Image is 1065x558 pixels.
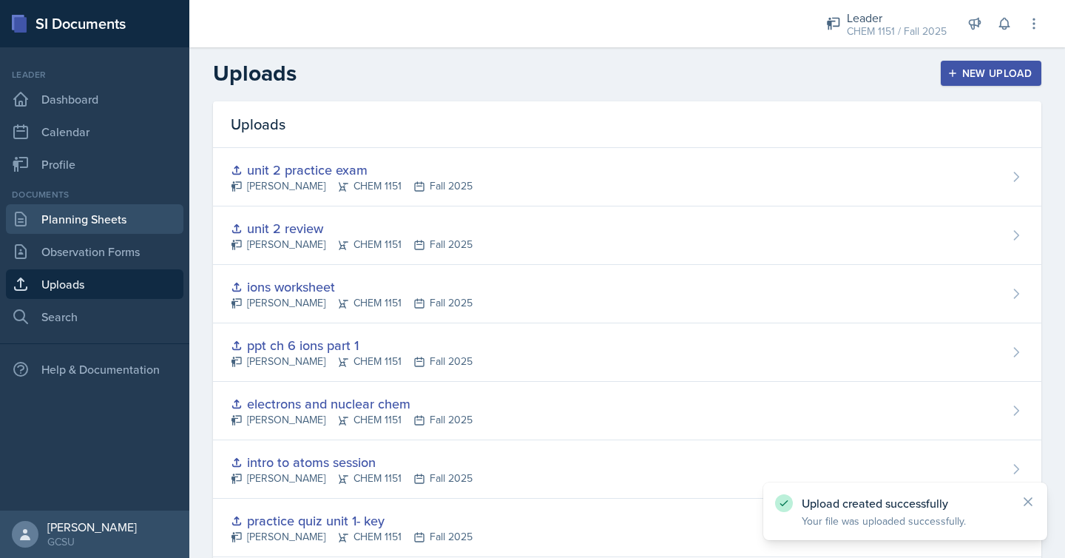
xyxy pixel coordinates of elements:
[231,178,473,194] div: [PERSON_NAME] CHEM 1151 Fall 2025
[231,529,473,545] div: [PERSON_NAME] CHEM 1151 Fall 2025
[213,101,1041,148] div: Uploads
[6,354,183,384] div: Help & Documentation
[231,394,473,414] div: electrons and nuclear chem
[47,534,137,549] div: GCSU
[231,511,473,531] div: practice quiz unit 1- key
[802,496,1009,511] p: Upload created successfully
[231,412,473,428] div: [PERSON_NAME] CHEM 1151 Fall 2025
[6,68,183,81] div: Leader
[6,269,183,299] a: Uploads
[950,67,1032,79] div: New Upload
[213,499,1041,557] a: practice quiz unit 1- key [PERSON_NAME]CHEM 1151Fall 2025
[213,148,1041,206] a: unit 2 practice exam [PERSON_NAME]CHEM 1151Fall 2025
[6,117,183,147] a: Calendar
[231,452,473,472] div: intro to atoms session
[213,382,1041,440] a: electrons and nuclear chem [PERSON_NAME]CHEM 1151Fall 2025
[231,335,473,355] div: ppt ch 6 ions part 1
[6,188,183,201] div: Documents
[802,514,1009,528] p: Your file was uploaded successfully.
[231,277,473,297] div: ions worksheet
[941,61,1042,86] button: New Upload
[213,206,1041,265] a: unit 2 review [PERSON_NAME]CHEM 1151Fall 2025
[47,520,137,534] div: [PERSON_NAME]
[213,265,1041,323] a: ions worksheet [PERSON_NAME]CHEM 1151Fall 2025
[231,237,473,252] div: [PERSON_NAME] CHEM 1151 Fall 2025
[231,295,473,311] div: [PERSON_NAME] CHEM 1151 Fall 2025
[231,354,473,369] div: [PERSON_NAME] CHEM 1151 Fall 2025
[6,237,183,266] a: Observation Forms
[231,471,473,486] div: [PERSON_NAME] CHEM 1151 Fall 2025
[213,60,297,87] h2: Uploads
[213,440,1041,499] a: intro to atoms session [PERSON_NAME]CHEM 1151Fall 2025
[231,160,473,180] div: unit 2 practice exam
[213,323,1041,382] a: ppt ch 6 ions part 1 [PERSON_NAME]CHEM 1151Fall 2025
[847,24,947,39] div: CHEM 1151 / Fall 2025
[6,84,183,114] a: Dashboard
[6,149,183,179] a: Profile
[6,204,183,234] a: Planning Sheets
[6,302,183,332] a: Search
[847,9,947,27] div: Leader
[231,218,473,238] div: unit 2 review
